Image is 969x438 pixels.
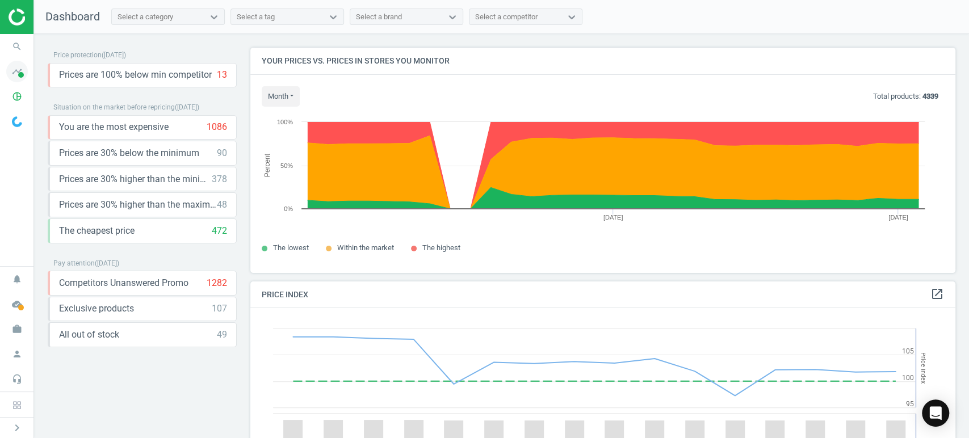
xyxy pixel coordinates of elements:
div: Select a category [118,12,173,22]
div: 472 [212,225,227,237]
i: search [6,36,28,57]
span: Dashboard [45,10,100,23]
span: Exclusive products [59,302,134,315]
span: ( [DATE] ) [95,259,119,267]
span: The highest [422,243,460,252]
span: Pay attention [53,259,95,267]
text: 100% [277,119,293,125]
div: 49 [217,328,227,341]
div: Select a tag [237,12,275,22]
i: timeline [6,61,28,82]
div: 13 [217,69,227,81]
i: work [6,318,28,340]
span: The lowest [273,243,309,252]
div: 90 [217,147,227,159]
div: 378 [212,173,227,186]
span: Competitors Unanswered Promo [59,277,188,289]
p: Total products: [873,91,938,102]
button: month [262,86,300,107]
text: 95 [906,400,914,408]
div: 1086 [207,121,227,133]
span: Price protection [53,51,102,59]
span: The cheapest price [59,225,135,237]
div: Select a competitor [475,12,538,22]
tspan: [DATE] [603,214,623,221]
b: 4339 [922,92,938,100]
span: Prices are 100% below min competitor [59,69,212,81]
text: 100 [902,374,914,382]
text: 50% [280,162,293,169]
i: notifications [6,268,28,290]
div: 107 [212,302,227,315]
span: Within the market [337,243,394,252]
span: You are the most expensive [59,121,169,133]
div: Select a brand [356,12,402,22]
div: Open Intercom Messenger [922,399,949,427]
div: 48 [217,199,227,211]
h4: Your prices vs. prices in stores you monitor [250,48,955,74]
h4: Price Index [250,281,955,308]
i: chevron_right [10,421,24,435]
span: Prices are 30% below the minimum [59,147,199,159]
span: Situation on the market before repricing [53,103,175,111]
a: open_in_new [930,287,944,302]
i: cloud_done [6,293,28,315]
span: Prices are 30% higher than the maximal [59,199,217,211]
span: Prices are 30% higher than the minimum [59,173,212,186]
img: ajHJNr6hYgQAAAAASUVORK5CYII= [9,9,89,26]
i: pie_chart_outlined [6,86,28,107]
img: wGWNvw8QSZomAAAAABJRU5ErkJggg== [12,116,22,127]
i: open_in_new [930,287,944,301]
tspan: Price Index [920,352,927,384]
span: ( [DATE] ) [175,103,199,111]
text: 105 [902,347,914,355]
div: 1282 [207,277,227,289]
span: ( [DATE] ) [102,51,126,59]
button: chevron_right [3,420,31,435]
tspan: [DATE] [888,214,908,221]
i: person [6,343,28,365]
span: All out of stock [59,328,119,341]
tspan: Percent [263,153,271,177]
text: 0% [284,205,293,212]
i: headset_mic [6,368,28,390]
